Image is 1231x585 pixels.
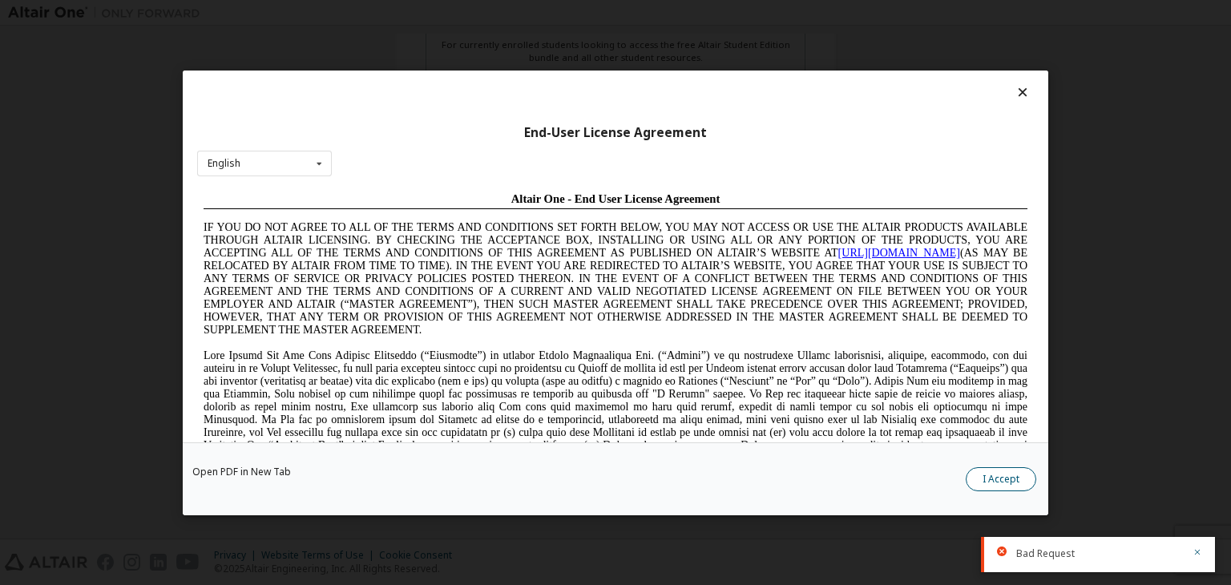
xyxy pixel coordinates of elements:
[314,6,523,19] span: Altair One - End User License Agreement
[6,35,830,150] span: IF YOU DO NOT AGREE TO ALL OF THE TERMS AND CONDITIONS SET FORTH BELOW, YOU MAY NOT ACCESS OR USE...
[1016,547,1075,560] span: Bad Request
[641,61,763,73] a: [URL][DOMAIN_NAME]
[208,159,240,168] div: English
[6,163,830,278] span: Lore Ipsumd Sit Ame Cons Adipisc Elitseddo (“Eiusmodte”) in utlabor Etdolo Magnaaliqua Eni. (“Adm...
[966,467,1036,491] button: I Accept
[192,467,291,477] a: Open PDF in New Tab
[197,124,1034,140] div: End-User License Agreement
